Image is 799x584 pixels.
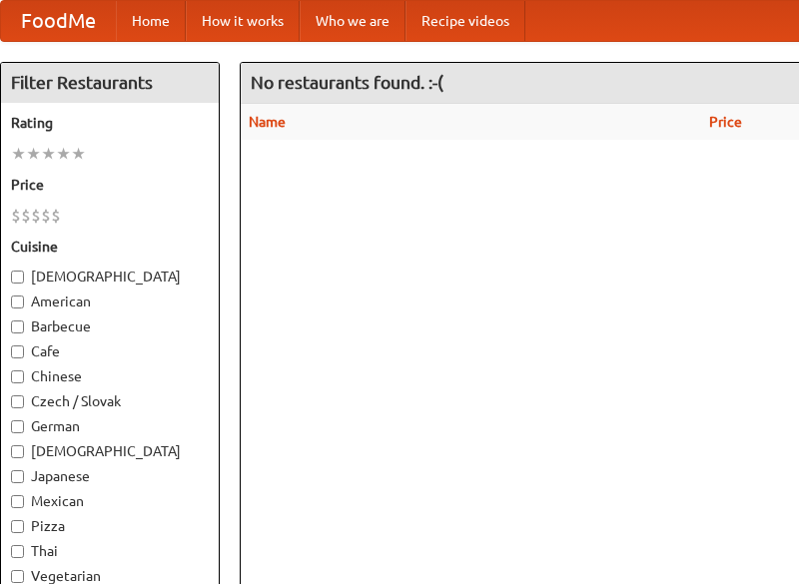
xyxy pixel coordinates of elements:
h4: Filter Restaurants [1,63,219,103]
input: Vegetarian [11,570,24,583]
a: Name [249,114,286,130]
input: Cafe [11,345,24,358]
input: German [11,420,24,433]
label: Barbecue [11,316,209,336]
h5: Rating [11,113,209,133]
input: Pizza [11,520,24,533]
input: American [11,295,24,308]
li: ★ [11,143,26,165]
a: Who we are [300,1,405,41]
input: Barbecue [11,320,24,333]
label: Thai [11,541,209,561]
label: Pizza [11,516,209,536]
input: Thai [11,545,24,558]
input: Japanese [11,470,24,483]
label: Czech / Slovak [11,391,209,411]
ng-pluralize: No restaurants found. :-( [251,73,443,92]
label: Mexican [11,491,209,511]
input: Chinese [11,370,24,383]
a: Price [709,114,742,130]
input: Mexican [11,495,24,508]
li: $ [41,205,51,227]
h5: Cuisine [11,237,209,257]
label: Cafe [11,341,209,361]
h5: Price [11,175,209,195]
label: American [11,292,209,311]
label: Chinese [11,366,209,386]
li: ★ [41,143,56,165]
li: $ [51,205,61,227]
a: How it works [186,1,300,41]
label: [DEMOGRAPHIC_DATA] [11,441,209,461]
li: ★ [56,143,71,165]
input: Czech / Slovak [11,395,24,408]
li: ★ [71,143,86,165]
li: $ [11,205,21,227]
a: Recipe videos [405,1,525,41]
a: FoodMe [1,1,116,41]
li: $ [21,205,31,227]
li: ★ [26,143,41,165]
label: [DEMOGRAPHIC_DATA] [11,267,209,287]
label: Japanese [11,466,209,486]
li: $ [31,205,41,227]
input: [DEMOGRAPHIC_DATA] [11,271,24,284]
input: [DEMOGRAPHIC_DATA] [11,445,24,458]
label: German [11,416,209,436]
a: Home [116,1,186,41]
